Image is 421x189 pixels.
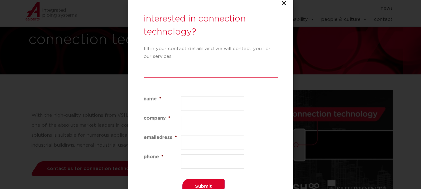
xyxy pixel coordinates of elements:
label: company [144,116,181,120]
label: emailadress [144,135,181,140]
p: fill in your contact details and we will contact you for our services. [144,45,278,60]
label: phone [144,154,181,159]
h3: interested in connection technology? [144,12,278,39]
label: name [144,97,181,101]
